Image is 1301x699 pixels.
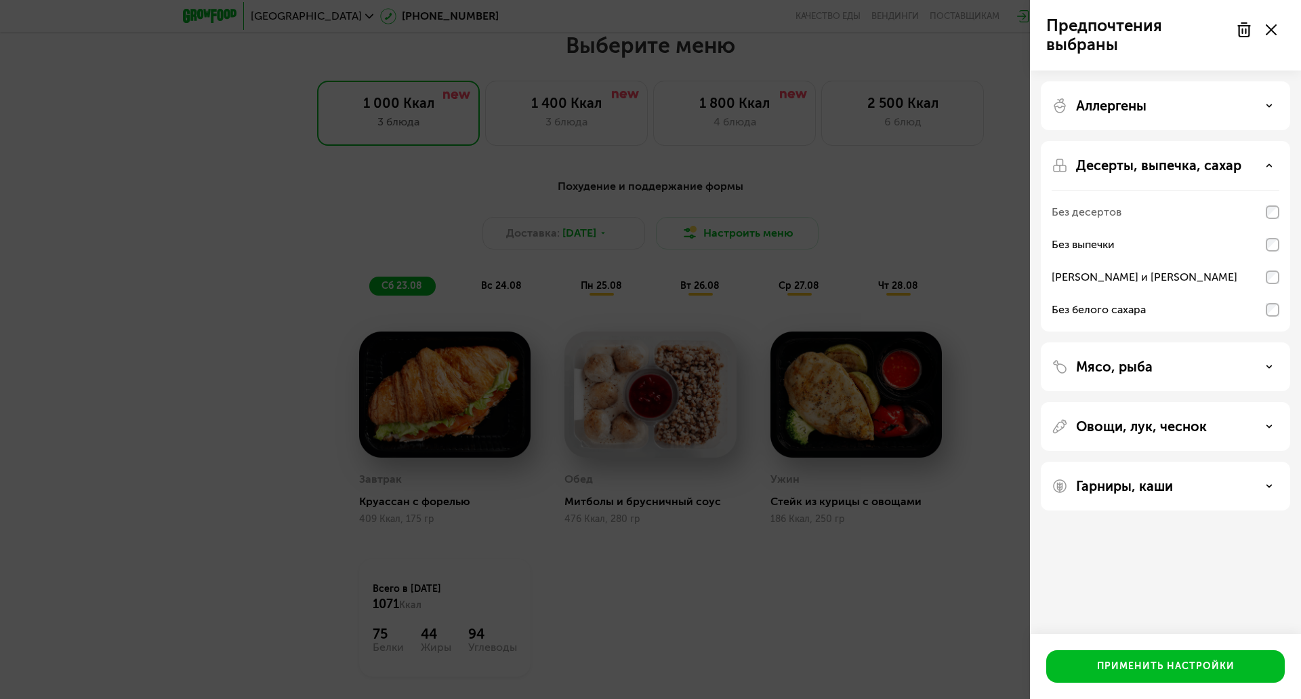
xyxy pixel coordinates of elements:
[1076,478,1173,494] p: Гарниры, каши
[1046,650,1285,683] button: Применить настройки
[1052,237,1115,253] div: Без выпечки
[1076,359,1153,375] p: Мясо, рыба
[1052,204,1121,220] div: Без десертов
[1076,98,1147,114] p: Аллергены
[1052,269,1237,285] div: [PERSON_NAME] и [PERSON_NAME]
[1097,660,1235,673] div: Применить настройки
[1076,418,1207,435] p: Овощи, лук, чеснок
[1046,16,1228,54] p: Предпочтения выбраны
[1076,157,1241,174] p: Десерты, выпечка, сахар
[1052,302,1146,318] div: Без белого сахара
